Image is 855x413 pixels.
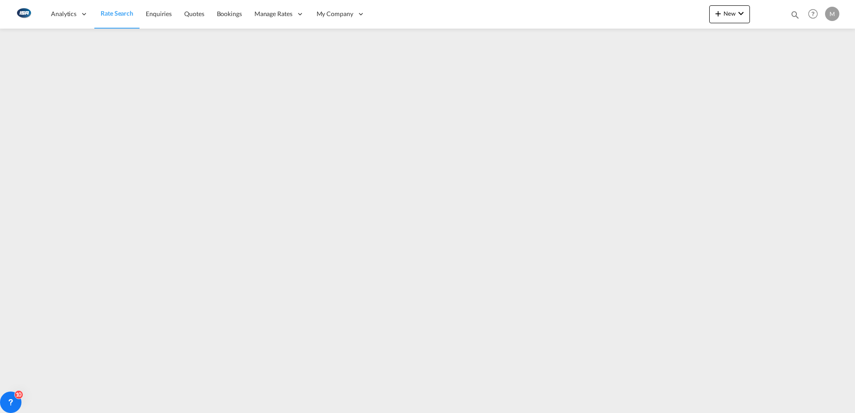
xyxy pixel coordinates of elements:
[713,8,724,19] md-icon: icon-plus 400-fg
[736,8,746,19] md-icon: icon-chevron-down
[709,5,750,23] button: icon-plus 400-fgNewicon-chevron-down
[254,9,292,18] span: Manage Rates
[101,9,133,17] span: Rate Search
[790,10,800,20] md-icon: icon-magnify
[317,9,353,18] span: My Company
[184,10,204,17] span: Quotes
[790,10,800,23] div: icon-magnify
[146,10,172,17] span: Enquiries
[217,10,242,17] span: Bookings
[805,6,825,22] div: Help
[805,6,821,21] span: Help
[51,9,76,18] span: Analytics
[825,7,839,21] div: M
[13,4,34,24] img: 1aa151c0c08011ec8d6f413816f9a227.png
[713,10,746,17] span: New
